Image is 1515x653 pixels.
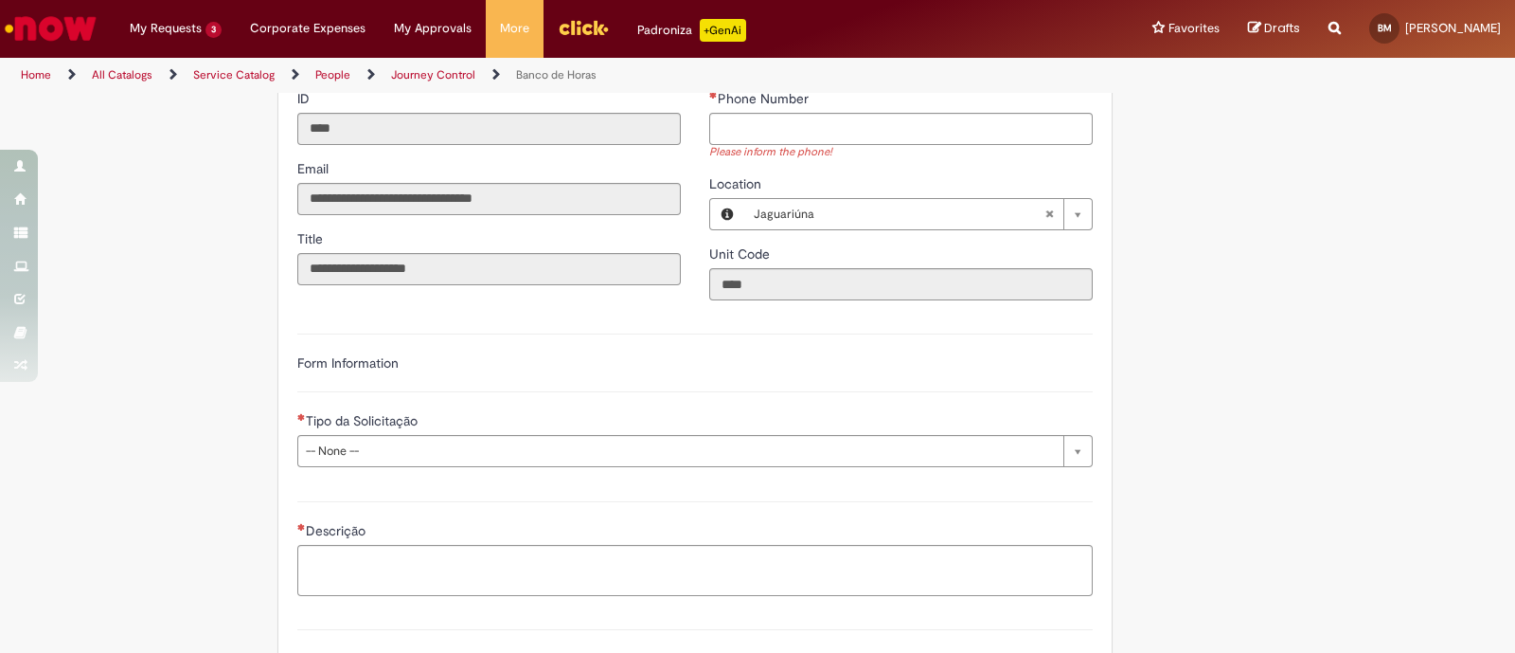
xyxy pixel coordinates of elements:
[306,522,369,539] span: Descrição
[297,253,681,285] input: Title
[14,58,996,93] ul: Page breadcrumbs
[709,175,765,192] span: Location
[394,19,472,38] span: My Approvals
[391,67,475,82] a: Journey Control
[1248,20,1300,38] a: Drafts
[709,245,774,263] span: Read only - Unit Code
[92,67,152,82] a: All Catalogs
[297,89,313,108] label: Read only - ID
[718,90,812,107] span: Phone Number
[21,67,51,82] a: Home
[1378,22,1392,34] span: BM
[709,145,1093,161] div: Please inform the phone!
[297,229,327,248] label: Read only - Title
[1405,20,1501,36] span: [PERSON_NAME]
[297,230,327,247] span: Read only - Title
[250,19,365,38] span: Corporate Expenses
[130,19,202,38] span: My Requests
[1168,19,1220,38] span: Favorites
[1264,19,1300,37] span: Drafts
[744,199,1092,229] a: JaguariúnaClear field Location
[500,19,529,38] span: More
[754,199,1044,229] span: Jaguariúna
[315,67,350,82] a: People
[297,523,306,531] span: Required
[306,412,421,429] span: Tipo da Solicitação
[193,67,275,82] a: Service Catalog
[709,245,774,263] label: Read only - Unit Code
[700,19,746,42] p: +GenAi
[297,183,681,215] input: Email
[297,159,332,178] label: Read only - Email
[1035,199,1063,229] abbr: Clear field Location
[710,199,744,229] button: Location, Preview this record Jaguariúna
[297,90,313,107] span: Read only - ID
[297,354,399,372] label: Form Information
[558,13,609,42] img: click_logo_yellow_360x200.png
[297,113,681,145] input: ID
[516,67,597,82] a: Banco de Horas
[709,113,1093,145] input: Phone Number
[306,436,1054,466] span: -- None --
[297,413,306,421] span: Required
[637,19,746,42] div: Padroniza
[297,160,332,177] span: Read only - Email
[709,91,718,99] span: Required
[2,9,99,47] img: ServiceNow
[205,22,222,38] span: 3
[297,545,1093,596] textarea: Descrição
[709,268,1093,300] input: Unit Code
